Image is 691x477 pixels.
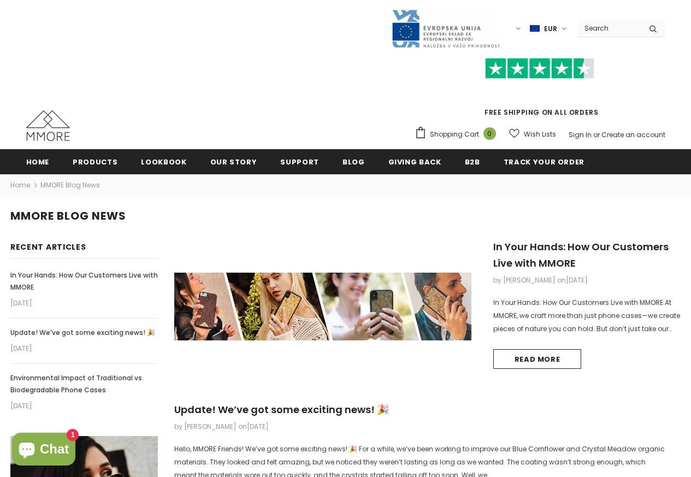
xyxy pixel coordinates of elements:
[415,63,665,117] span: FREE SHIPPING ON ALL ORDERS
[174,403,389,416] a: Update! We’ve got some exciting news! 🎉
[210,157,257,167] span: Our Story
[566,275,588,285] time: [DATE]
[391,9,500,49] img: Javni Razpis
[430,129,479,140] span: Shopping Cart
[9,433,79,468] inbox-online-store-chat: Shopify online store chat
[40,179,100,192] span: MMORE Blog News
[10,179,30,192] a: Home
[544,23,557,34] span: EUR
[493,349,581,369] a: Read more
[174,422,237,431] span: by [PERSON_NAME]
[10,297,158,310] em: [DATE]
[73,149,117,174] a: Products
[504,149,584,174] a: Track your order
[557,275,588,285] span: on
[524,129,556,140] span: Wish Lists
[578,20,641,36] input: Search Site
[493,240,669,270] a: In Your Hands: How Our Customers Live with MMORE
[504,157,584,167] span: Track your order
[247,422,269,431] time: [DATE]
[26,149,50,174] a: Home
[342,157,365,167] span: Blog
[415,79,665,107] iframe: Customer reviews powered by Trustpilot
[10,372,158,396] a: Environmental Impact of Traditional vs. Biodegradable Phone Cases
[141,157,186,167] span: Lookbook
[465,149,480,174] a: B2B
[210,149,257,174] a: Our Story
[388,149,441,174] a: Giving back
[73,157,117,167] span: Products
[391,23,500,33] a: Javni Razpis
[10,327,158,339] a: Update! We’ve got some exciting news! 🎉
[415,126,501,143] a: Shopping Cart 0
[601,130,665,139] a: Create an account
[10,270,158,292] span: In Your Hands: How Our Customers Live with MMORE
[280,149,319,174] a: support
[10,208,126,223] span: MMORE Blog News
[485,58,594,79] img: Trust Pilot Stars
[280,157,319,167] span: support
[342,149,365,174] a: Blog
[569,130,592,139] a: Sign In
[465,157,480,167] span: B2B
[10,342,158,355] em: [DATE]
[388,157,441,167] span: Giving back
[593,130,600,139] span: or
[26,110,70,141] img: MMORE Cases
[10,242,86,252] span: Recent Articles
[493,296,681,335] div: In Your Hands: How Our Customers Live with MMORE At MMORE, we craft more than just phone cases—we...
[238,422,269,431] span: on
[10,328,155,337] span: Update! We’ve got some exciting news! 🎉
[141,149,186,174] a: Lookbook
[483,127,496,140] span: 0
[26,157,50,167] span: Home
[10,373,144,394] span: Environmental Impact of Traditional vs. Biodegradable Phone Cases
[10,399,158,413] em: [DATE]
[493,275,556,285] span: by [PERSON_NAME]
[509,125,556,144] a: Wish Lists
[174,273,471,340] img: In Your Hands: How Our Customers Live with MMORE
[10,269,158,293] a: In Your Hands: How Our Customers Live with MMORE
